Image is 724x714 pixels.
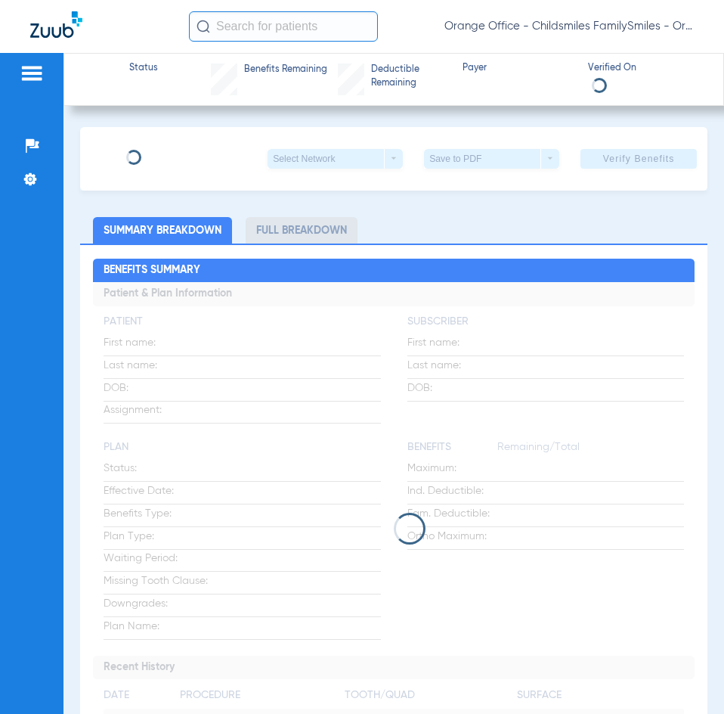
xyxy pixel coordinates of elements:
[463,62,574,76] span: Payer
[93,217,232,244] li: Summary Breakdown
[30,11,82,38] img: Zuub Logo
[588,62,700,76] span: Verified On
[93,259,694,283] h2: Benefits Summary
[444,19,694,34] span: Orange Office - Childsmiles FamilySmiles - Orange St Dental Associates LLC - Orange General DBA A...
[246,217,357,244] li: Full Breakdown
[20,64,44,82] img: hamburger-icon
[371,64,450,90] span: Deductible Remaining
[129,62,158,76] span: Status
[196,20,210,33] img: Search Icon
[244,64,327,77] span: Benefits Remaining
[189,11,378,42] input: Search for patients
